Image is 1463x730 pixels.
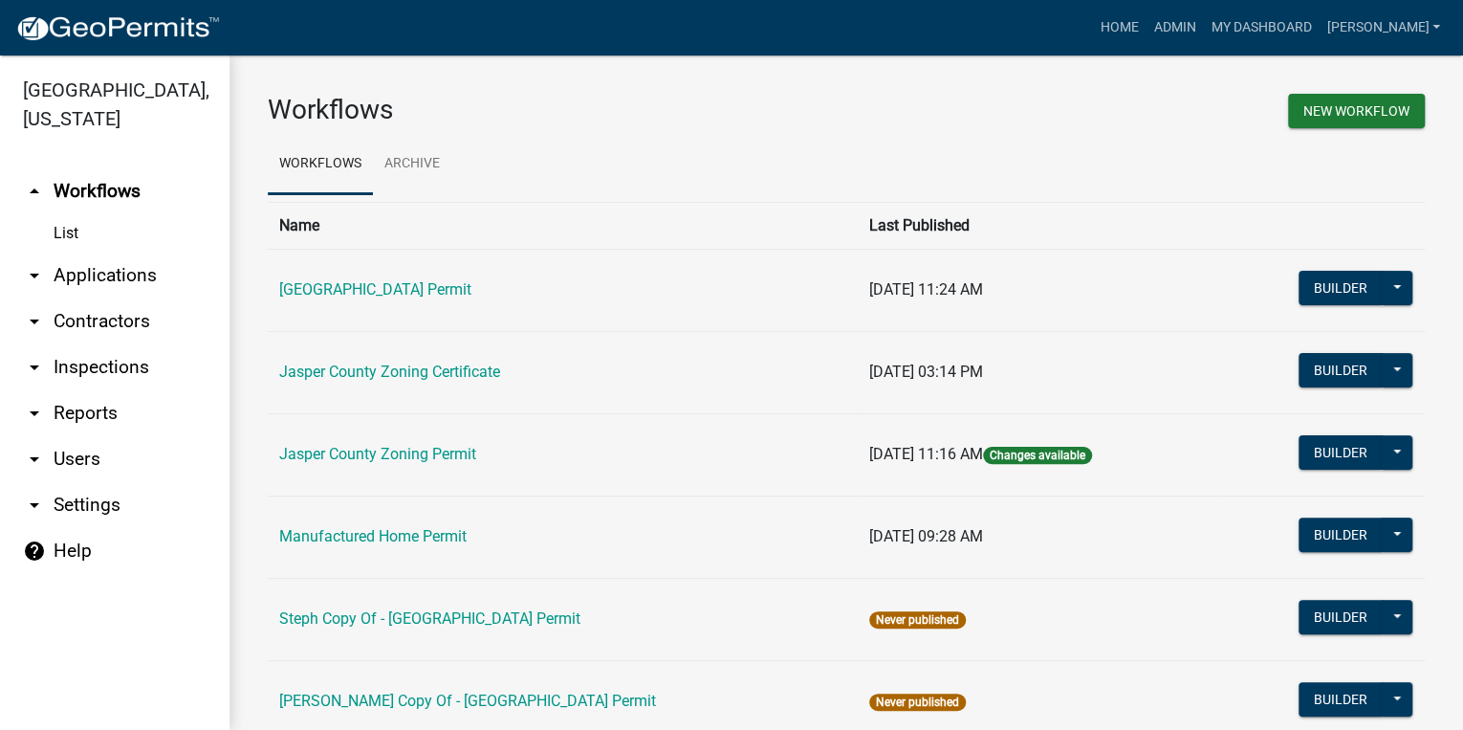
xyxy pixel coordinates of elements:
[373,134,451,195] a: Archive
[858,202,1221,249] th: Last Published
[279,363,500,381] a: Jasper County Zoning Certificate
[1146,10,1203,46] a: Admin
[279,609,580,628] a: Steph Copy Of - [GEOGRAPHIC_DATA] Permit
[268,202,858,249] th: Name
[983,447,1092,464] span: Changes available
[1299,435,1383,470] button: Builder
[1299,353,1383,387] button: Builder
[279,280,471,299] a: [GEOGRAPHIC_DATA] Permit
[1299,518,1383,552] button: Builder
[279,527,467,545] a: Manufactured Home Permit
[1319,10,1448,46] a: [PERSON_NAME]
[869,445,983,463] span: [DATE] 11:16 AM
[23,310,46,333] i: arrow_drop_down
[1203,10,1319,46] a: My Dashboard
[23,180,46,203] i: arrow_drop_up
[869,527,983,545] span: [DATE] 09:28 AM
[279,445,476,463] a: Jasper County Zoning Permit
[23,356,46,379] i: arrow_drop_down
[1299,271,1383,305] button: Builder
[869,694,966,711] span: Never published
[23,402,46,425] i: arrow_drop_down
[1299,682,1383,717] button: Builder
[1288,94,1425,128] button: New Workflow
[23,540,46,563] i: help
[23,448,46,471] i: arrow_drop_down
[279,692,656,710] a: [PERSON_NAME] Copy Of - [GEOGRAPHIC_DATA] Permit
[1299,600,1383,634] button: Builder
[869,611,966,629] span: Never published
[268,94,832,126] h3: Workflows
[268,134,373,195] a: Workflows
[869,363,983,381] span: [DATE] 03:14 PM
[23,264,46,287] i: arrow_drop_down
[869,280,983,299] span: [DATE] 11:24 AM
[1092,10,1146,46] a: Home
[23,494,46,517] i: arrow_drop_down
